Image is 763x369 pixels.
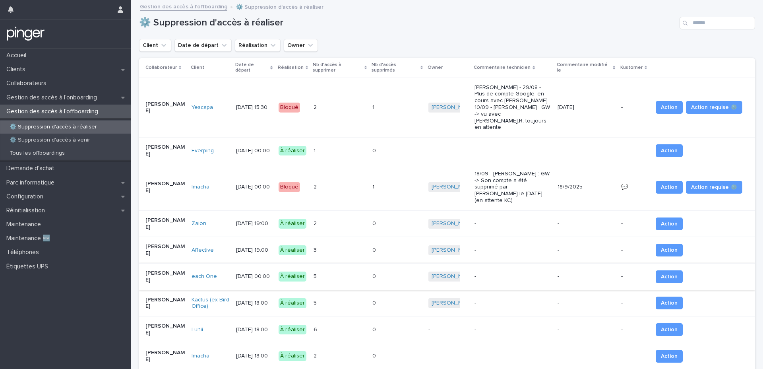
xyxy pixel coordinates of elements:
[661,147,678,155] span: Action
[279,146,306,156] div: À réaliser
[372,298,378,307] p: 0
[661,220,678,228] span: Action
[661,246,678,254] span: Action
[145,101,185,115] p: [PERSON_NAME]
[656,181,683,194] button: Action
[279,325,306,335] div: À réaliser
[661,299,678,307] span: Action
[661,183,678,191] span: Action
[314,103,318,111] p: 2
[474,300,551,307] p: -
[621,184,628,190] a: 💬
[174,39,232,52] button: Date de départ
[474,84,551,131] p: [PERSON_NAME] - 29/08 - Plus de compte Google, en cours avec [PERSON_NAME] 10/09 - [PERSON_NAME] ...
[192,104,213,111] a: Yescapa
[236,220,272,227] p: [DATE] 19:00
[474,171,551,204] p: 18/09 - [PERSON_NAME] : GW -> Son compte a été supprimé par [PERSON_NAME] le [DATE] (en attente KC)
[3,124,103,130] p: ⚙️ Suppression d'accès à réaliser
[236,148,272,154] p: [DATE] 00:00
[558,326,597,333] p: -
[235,39,281,52] button: Réalisation
[428,148,468,154] p: -
[3,150,71,157] p: Tous les offboardings
[620,63,643,72] p: Kustomer
[432,184,475,190] a: [PERSON_NAME]
[145,217,185,231] p: [PERSON_NAME]
[191,63,204,72] p: Client
[686,181,742,194] button: Action requise ⚙️
[680,17,755,29] input: Search
[3,207,51,214] p: Réinitialisation
[372,182,376,190] p: 1
[3,94,103,101] p: Gestion des accès à l’onboarding
[558,247,597,254] p: -
[139,290,755,317] tr: [PERSON_NAME]Kactus (ex Bird Office) [DATE] 18:00À réaliser55 00 [PERSON_NAME] ---- Action
[139,17,676,29] h1: ⚙️ Suppression d'accès à réaliser
[236,247,272,254] p: [DATE] 19:00
[428,326,468,333] p: -
[140,2,227,11] a: Gestion des accès à l’offboarding
[3,108,105,115] p: Gestion des accès à l’offboarding
[314,146,317,154] p: 1
[558,273,597,280] p: -
[314,325,319,333] p: 6
[192,273,217,280] a: each One
[139,317,755,343] tr: [PERSON_NAME]Lunii [DATE] 18:00À réaliser66 00 ----- Action
[236,2,323,11] p: ⚙️ Suppression d'accès à réaliser
[192,326,203,333] a: Lunii
[474,273,551,280] p: -
[656,350,683,363] button: Action
[3,193,50,200] p: Configuration
[621,219,624,227] p: -
[236,104,272,111] p: [DATE] 15:30
[279,182,300,192] div: Bloqué
[428,63,443,72] p: Owner
[656,244,683,256] button: Action
[314,245,318,254] p: 3
[3,137,97,144] p: ⚙️ Suppression d'accès à venir
[314,182,318,190] p: 2
[314,298,318,307] p: 5
[474,148,551,154] p: -
[192,148,214,154] a: Everping
[3,263,54,270] p: Étiquettes UPS
[656,218,683,230] button: Action
[284,39,318,52] button: Owner
[558,300,597,307] p: -
[3,235,57,242] p: Maintenance 🆕
[236,300,272,307] p: [DATE] 18:00
[192,184,209,190] a: Imacha
[139,210,755,237] tr: [PERSON_NAME]Zaion [DATE] 19:00À réaliser22 00 [PERSON_NAME] ---- Action
[145,144,185,157] p: [PERSON_NAME]
[558,148,597,154] p: -
[236,326,272,333] p: [DATE] 18:00
[236,353,272,359] p: [DATE] 18:00
[432,220,475,227] a: [PERSON_NAME]
[661,326,678,334] span: Action
[139,78,755,138] tr: [PERSON_NAME]Yescapa [DATE] 15:30Bloqué22 11 [PERSON_NAME] [PERSON_NAME] - 29/08 - Plus de compte...
[372,351,378,359] p: 0
[3,66,32,73] p: Clients
[139,237,755,264] tr: [PERSON_NAME]Affective [DATE] 19:00À réaliser33 00 [PERSON_NAME] ---- Action
[3,165,61,172] p: Demande d'achat
[145,270,185,284] p: [PERSON_NAME]
[621,272,624,280] p: -
[3,249,45,256] p: Téléphones
[656,297,683,309] button: Action
[621,103,624,111] p: -
[372,245,378,254] p: 0
[279,219,306,229] div: À réaliser
[621,245,624,254] p: -
[661,273,678,281] span: Action
[139,164,755,210] tr: [PERSON_NAME]Imacha [DATE] 00:00Bloqué22 11 [PERSON_NAME] 18/09 - [PERSON_NAME] : GW -> Son compt...
[192,353,209,359] a: Imacha
[279,298,306,308] div: À réaliser
[656,270,683,283] button: Action
[279,103,300,113] div: Bloqué
[279,351,306,361] div: À réaliser
[621,325,624,333] p: -
[139,138,755,164] tr: [PERSON_NAME]Everping [DATE] 00:00À réaliser11 00 ----- Action
[279,272,306,282] div: À réaliser
[192,297,230,310] a: Kactus (ex Bird Office)
[432,247,475,254] a: [PERSON_NAME]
